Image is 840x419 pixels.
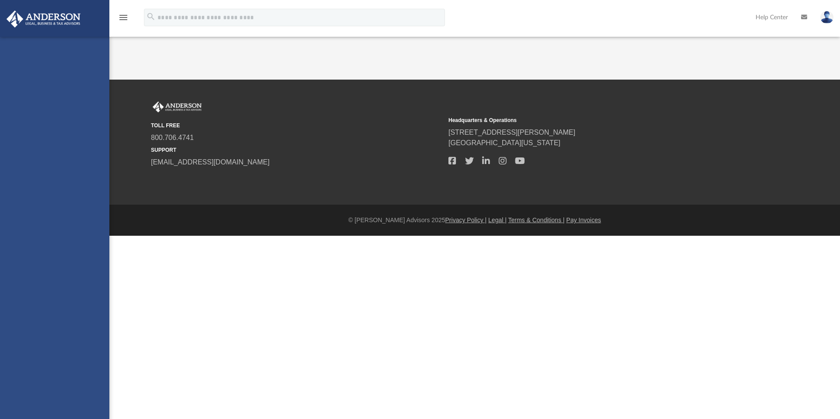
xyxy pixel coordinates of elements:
a: Pay Invoices [566,216,601,223]
small: SUPPORT [151,146,442,154]
div: © [PERSON_NAME] Advisors 2025 [109,216,840,225]
img: Anderson Advisors Platinum Portal [151,101,203,113]
img: Anderson Advisors Platinum Portal [4,10,83,28]
i: search [146,12,156,21]
a: 800.706.4741 [151,134,194,141]
a: menu [118,17,129,23]
small: Headquarters & Operations [448,116,740,124]
a: Legal | [488,216,507,223]
a: Privacy Policy | [445,216,487,223]
img: User Pic [820,11,833,24]
small: TOLL FREE [151,122,442,129]
a: [GEOGRAPHIC_DATA][US_STATE] [448,139,560,147]
a: [STREET_ADDRESS][PERSON_NAME] [448,129,575,136]
i: menu [118,12,129,23]
a: Terms & Conditions | [508,216,565,223]
a: [EMAIL_ADDRESS][DOMAIN_NAME] [151,158,269,166]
